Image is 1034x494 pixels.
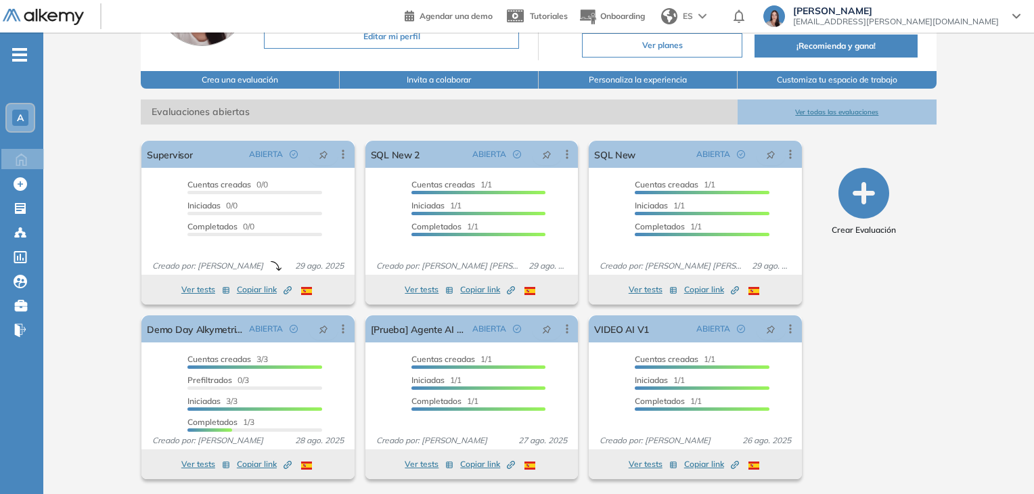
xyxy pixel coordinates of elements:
[187,221,254,231] span: 0/0
[696,148,730,160] span: ABIERTA
[532,318,562,340] button: pushpin
[738,71,937,89] button: Customiza tu espacio de trabajo
[524,287,535,295] img: ESP
[661,8,677,24] img: world
[319,323,328,334] span: pushpin
[290,260,349,272] span: 29 ago. 2025
[411,179,475,189] span: Cuentas creadas
[635,354,715,364] span: 1/1
[290,434,349,447] span: 28 ago. 2025
[187,417,238,427] span: Completados
[472,323,506,335] span: ABIERTA
[594,141,635,168] a: SQL New
[579,2,645,31] button: Onboarding
[187,375,249,385] span: 0/3
[832,224,896,236] span: Crear Evaluación
[594,434,716,447] span: Creado por: [PERSON_NAME]
[371,434,493,447] span: Creado por: [PERSON_NAME]
[542,323,552,334] span: pushpin
[524,462,535,470] img: ESP
[684,458,739,470] span: Copiar link
[147,141,192,168] a: Supervisor
[766,149,775,160] span: pushpin
[411,200,462,210] span: 1/1
[755,35,917,58] button: ¡Recomienda y gana!
[187,354,268,364] span: 3/3
[756,318,786,340] button: pushpin
[793,16,999,27] span: [EMAIL_ADDRESS][PERSON_NAME][DOMAIN_NAME]
[635,375,668,385] span: Iniciadas
[635,396,685,406] span: Completados
[237,282,292,298] button: Copiar link
[698,14,706,19] img: arrow
[187,375,232,385] span: Prefiltrados
[249,148,283,160] span: ABIERTA
[600,11,645,21] span: Onboarding
[748,287,759,295] img: ESP
[237,456,292,472] button: Copiar link
[3,9,84,26] img: Logo
[147,434,269,447] span: Creado por: [PERSON_NAME]
[411,375,462,385] span: 1/1
[411,221,462,231] span: Completados
[290,150,298,158] span: check-circle
[340,71,539,89] button: Invita a colaborar
[411,221,478,231] span: 1/1
[264,24,519,49] button: Editar mi perfil
[181,456,230,472] button: Ver tests
[371,315,467,342] a: [Prueba] Agente AI 2.1
[301,287,312,295] img: ESP
[17,112,24,123] span: A
[737,434,796,447] span: 26 ago. 2025
[793,5,999,16] span: [PERSON_NAME]
[371,260,523,272] span: Creado por: [PERSON_NAME] [PERSON_NAME]
[635,200,685,210] span: 1/1
[684,282,739,298] button: Copiar link
[405,7,493,23] a: Agendar una demo
[684,456,739,472] button: Copiar link
[237,284,292,296] span: Copiar link
[460,458,515,470] span: Copiar link
[411,354,492,364] span: 1/1
[635,200,668,210] span: Iniciadas
[966,429,1034,494] div: Widget de chat
[187,200,238,210] span: 0/0
[141,71,340,89] button: Crea una evaluación
[635,179,715,189] span: 1/1
[594,315,649,342] a: VIDEO AI V1
[684,284,739,296] span: Copiar link
[187,179,251,189] span: Cuentas creadas
[141,99,738,125] span: Evaluaciones abiertas
[187,354,251,364] span: Cuentas creadas
[420,11,493,21] span: Agendar una demo
[738,99,937,125] button: Ver todas las evaluaciones
[530,11,568,21] span: Tutoriales
[756,143,786,165] button: pushpin
[460,456,515,472] button: Copiar link
[766,323,775,334] span: pushpin
[635,375,685,385] span: 1/1
[371,141,420,168] a: SQL New 2
[460,282,515,298] button: Copiar link
[411,375,445,385] span: Iniciadas
[181,282,230,298] button: Ver tests
[187,179,268,189] span: 0/0
[748,462,759,470] img: ESP
[523,260,572,272] span: 29 ago. 2025
[635,221,685,231] span: Completados
[966,429,1034,494] iframe: Chat Widget
[683,10,693,22] span: ES
[513,434,572,447] span: 27 ago. 2025
[635,396,702,406] span: 1/1
[187,396,238,406] span: 3/3
[187,417,254,427] span: 1/3
[411,396,462,406] span: Completados
[513,325,521,333] span: check-circle
[411,200,445,210] span: Iniciadas
[629,282,677,298] button: Ver tests
[249,323,283,335] span: ABIERTA
[472,148,506,160] span: ABIERTA
[746,260,796,272] span: 29 ago. 2025
[635,221,702,231] span: 1/1
[187,396,221,406] span: Iniciadas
